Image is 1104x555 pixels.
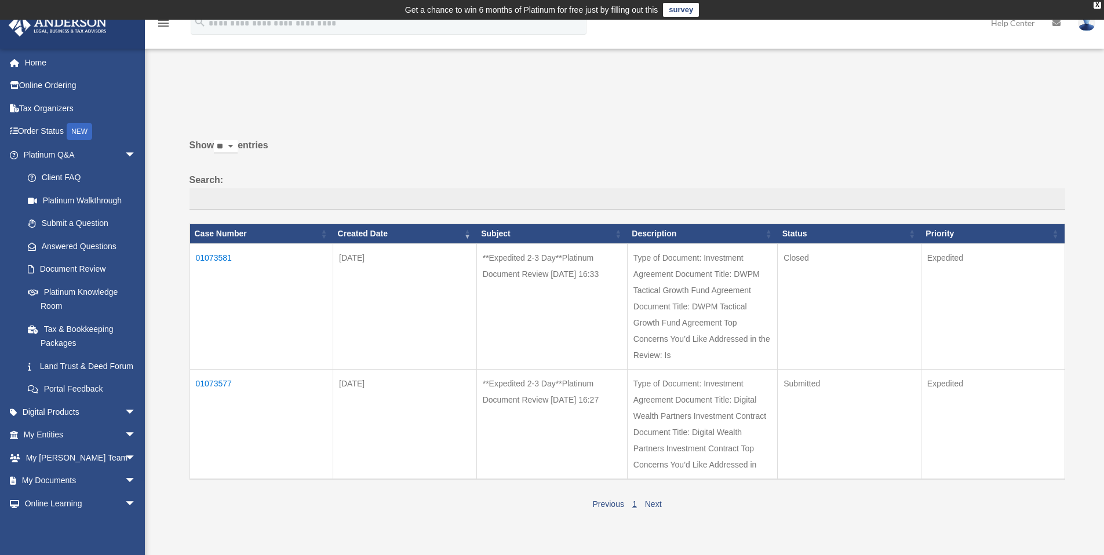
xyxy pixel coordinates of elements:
[476,243,627,369] td: **Expedited 2-3 Day**Platinum Document Review [DATE] 16:33
[333,369,477,479] td: [DATE]
[190,369,333,479] td: 01073577
[476,369,627,479] td: **Expedited 2-3 Day**Platinum Document Review [DATE] 16:27
[125,143,148,167] span: arrow_drop_down
[214,140,238,154] select: Showentries
[8,143,148,166] a: Platinum Q&Aarrow_drop_down
[125,515,148,539] span: arrow_drop_down
[8,446,154,469] a: My [PERSON_NAME] Teamarrow_drop_down
[125,446,148,470] span: arrow_drop_down
[125,423,148,447] span: arrow_drop_down
[16,235,142,258] a: Answered Questions
[194,16,206,28] i: search
[190,188,1065,210] input: Search:
[592,499,624,509] a: Previous
[16,258,148,281] a: Document Review
[476,224,627,244] th: Subject: activate to sort column ascending
[190,137,1065,165] label: Show entries
[627,224,777,244] th: Description: activate to sort column ascending
[16,317,148,355] a: Tax & Bookkeeping Packages
[921,369,1065,479] td: Expedited
[8,51,154,74] a: Home
[405,3,658,17] div: Get a chance to win 6 months of Platinum for free just by filling out this
[778,369,921,479] td: Submitted
[921,243,1065,369] td: Expedited
[16,355,148,378] a: Land Trust & Deed Forum
[627,243,777,369] td: Type of Document: Investment Agreement Document Title: DWPM Tactical Growth Fund Agreement Docume...
[8,74,154,97] a: Online Ordering
[16,378,148,401] a: Portal Feedback
[190,172,1065,210] label: Search:
[156,20,170,30] a: menu
[921,224,1065,244] th: Priority: activate to sort column ascending
[16,212,148,235] a: Submit a Question
[16,280,148,317] a: Platinum Knowledge Room
[125,492,148,516] span: arrow_drop_down
[125,469,148,493] span: arrow_drop_down
[190,224,333,244] th: Case Number: activate to sort column ascending
[16,189,148,212] a: Platinum Walkthrough
[1094,2,1101,9] div: close
[645,499,662,509] a: Next
[8,97,154,120] a: Tax Organizers
[125,400,148,424] span: arrow_drop_down
[333,224,477,244] th: Created Date: activate to sort column ascending
[333,243,477,369] td: [DATE]
[8,492,154,515] a: Online Learningarrow_drop_down
[8,423,154,447] a: My Entitiesarrow_drop_down
[190,243,333,369] td: 01073581
[778,224,921,244] th: Status: activate to sort column ascending
[627,369,777,479] td: Type of Document: Investment Agreement Document Title: Digital Wealth Partners Investment Contrac...
[16,166,148,189] a: Client FAQ
[632,499,637,509] a: 1
[8,400,154,423] a: Digital Productsarrow_drop_down
[1078,14,1095,31] img: User Pic
[8,120,154,144] a: Order StatusNEW
[5,14,110,36] img: Anderson Advisors Platinum Portal
[67,123,92,140] div: NEW
[8,515,154,538] a: Billingarrow_drop_down
[778,243,921,369] td: Closed
[156,16,170,30] i: menu
[663,3,699,17] a: survey
[8,469,154,492] a: My Documentsarrow_drop_down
